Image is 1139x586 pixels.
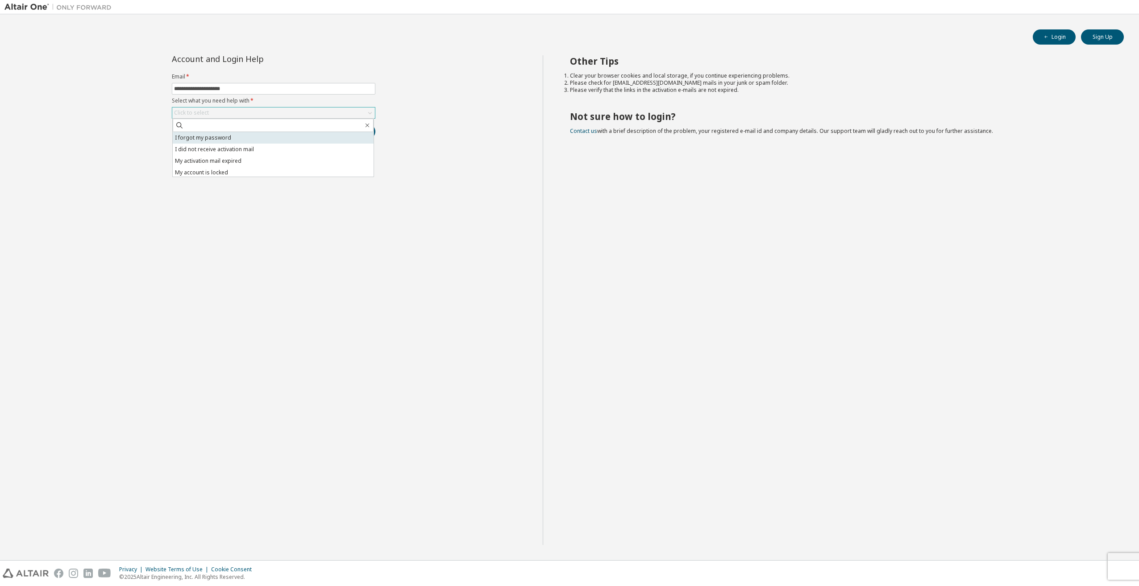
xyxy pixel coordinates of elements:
[172,107,375,118] div: Click to select
[570,79,1108,87] li: Please check for [EMAIL_ADDRESS][DOMAIN_NAME] mails in your junk or spam folder.
[570,87,1108,94] li: Please verify that the links in the activation e-mails are not expired.
[172,55,335,62] div: Account and Login Help
[570,111,1108,122] h2: Not sure how to login?
[570,127,597,135] a: Contact us
[173,132,374,144] li: I forgot my password
[211,566,257,573] div: Cookie Consent
[172,97,375,104] label: Select what you need help with
[98,569,111,578] img: youtube.svg
[3,569,49,578] img: altair_logo.svg
[570,72,1108,79] li: Clear your browser cookies and local storage, if you continue experiencing problems.
[69,569,78,578] img: instagram.svg
[570,127,993,135] span: with a brief description of the problem, your registered e-mail id and company details. Our suppo...
[4,3,116,12] img: Altair One
[83,569,93,578] img: linkedin.svg
[1081,29,1124,45] button: Sign Up
[1033,29,1076,45] button: Login
[570,55,1108,67] h2: Other Tips
[172,73,375,80] label: Email
[119,566,145,573] div: Privacy
[119,573,257,581] p: © 2025 Altair Engineering, Inc. All Rights Reserved.
[174,109,209,116] div: Click to select
[145,566,211,573] div: Website Terms of Use
[54,569,63,578] img: facebook.svg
